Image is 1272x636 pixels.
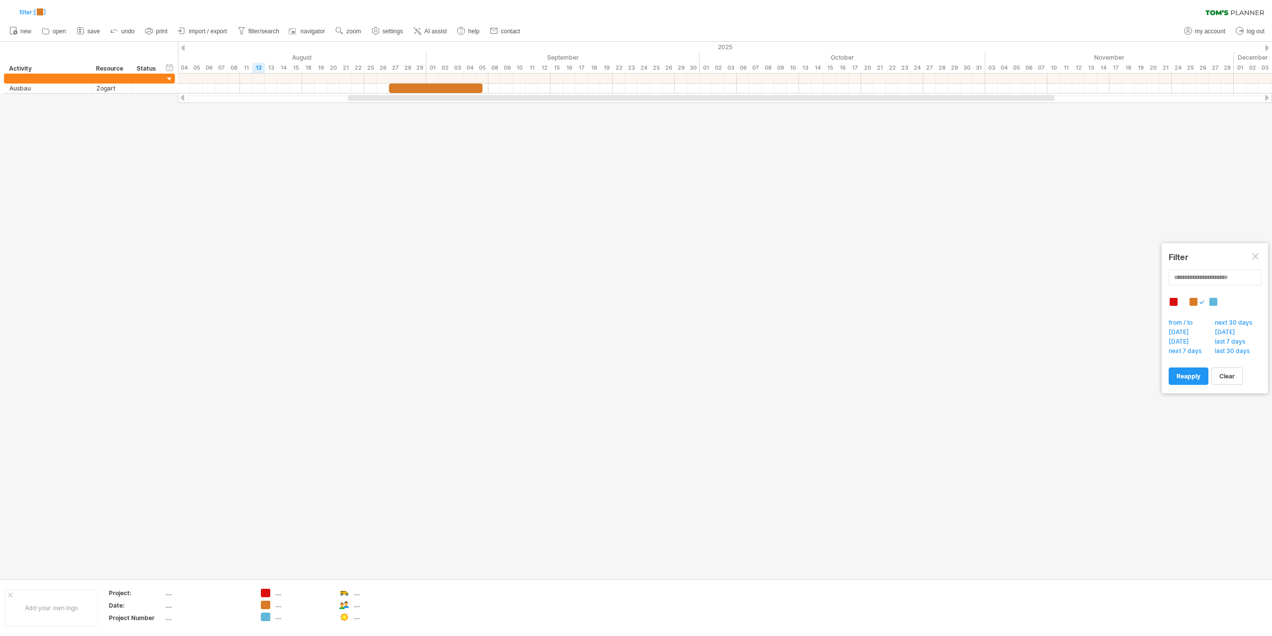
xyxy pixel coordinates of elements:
span: last 30 days [1213,347,1257,357]
span: filter/search [248,28,279,35]
div: Wednesday, 1 October 2025 [700,63,712,73]
div: Friday, 29 August 2025 [414,63,426,73]
div: Wednesday, 8 October 2025 [762,63,774,73]
div: Thursday, 13 November 2025 [1085,63,1097,73]
div: Tuesday, 12 August 2025 [252,63,265,73]
div: Monday, 15 September 2025 [551,63,563,73]
div: Thursday, 7 August 2025 [215,63,228,73]
div: October 2025 [700,52,985,63]
div: Tuesday, 14 October 2025 [811,63,824,73]
div: Wednesday, 17 September 2025 [575,63,588,73]
div: Thursday, 28 August 2025 [401,63,414,73]
div: Wednesday, 26 November 2025 [1196,63,1209,73]
div: Tuesday, 16 September 2025 [563,63,575,73]
div: .... [165,589,249,597]
div: September 2025 [426,52,700,63]
div: Friday, 14 November 2025 [1097,63,1110,73]
div: Tuesday, 18 November 2025 [1122,63,1134,73]
div: Friday, 19 September 2025 [600,63,613,73]
div: Monday, 13 October 2025 [799,63,811,73]
div: Monday, 18 August 2025 [302,63,315,73]
div: Thursday, 18 September 2025 [588,63,600,73]
a: filter/search [235,25,282,38]
div: .... [354,613,408,621]
div: Thursday, 16 October 2025 [836,63,849,73]
div: Friday, 7 November 2025 [1035,63,1047,73]
div: Wednesday, 5 November 2025 [1010,63,1023,73]
span: zoom [346,28,361,35]
div: Wednesday, 27 August 2025 [389,63,401,73]
div: Friday, 22 August 2025 [352,63,364,73]
div: Tuesday, 11 November 2025 [1060,63,1072,73]
div: Status [137,64,159,74]
div: Monday, 6 October 2025 [737,63,749,73]
div: Monday, 1 September 2025 [426,63,439,73]
div: Friday, 28 November 2025 [1221,63,1234,73]
div: Activity [9,64,85,74]
div: .... [165,614,249,622]
div: Monday, 27 October 2025 [923,63,936,73]
div: Tuesday, 30 September 2025 [687,63,700,73]
div: .... [354,601,408,609]
div: .... [275,589,329,597]
div: November 2025 [985,52,1234,63]
div: Monday, 29 September 2025 [675,63,687,73]
div: Thursday, 2 October 2025 [712,63,724,73]
span: import / export [189,28,227,35]
div: Monday, 20 October 2025 [861,63,874,73]
div: Wednesday, 3 September 2025 [451,63,464,73]
div: Monday, 4 August 2025 [178,63,190,73]
span: settings [383,28,403,35]
span: print [156,28,167,35]
a: log out [1233,25,1268,38]
div: Friday, 12 September 2025 [538,63,551,73]
div: Add your own logo [5,589,98,627]
div: Friday, 31 October 2025 [973,63,985,73]
div: Wednesday, 20 August 2025 [327,63,339,73]
div: Project Number [109,614,163,622]
a: new [7,25,34,38]
div: Wednesday, 22 October 2025 [886,63,898,73]
div: Friday, 5 September 2025 [476,63,488,73]
div: Tuesday, 2 September 2025 [439,63,451,73]
span: new [20,28,31,35]
span: undo [121,28,135,35]
div: Thursday, 25 September 2025 [650,63,662,73]
div: Ausbau [9,84,86,93]
span: clear [1219,372,1235,380]
span: navigator [301,28,325,35]
div: August 2025 [165,52,426,63]
div: Thursday, 14 August 2025 [277,63,290,73]
span: AI assist [424,28,447,35]
div: .... [165,601,249,610]
div: Tuesday, 2 December 2025 [1246,63,1259,73]
div: Monday, 8 September 2025 [488,63,501,73]
a: my account [1182,25,1228,38]
a: import / export [175,25,230,38]
div: Monday, 3 November 2025 [985,63,998,73]
span: [DATE] [1167,328,1196,338]
div: Project: [109,589,163,597]
span: [ ] [19,8,46,16]
div: Monday, 24 November 2025 [1172,63,1184,73]
a: clear [1211,367,1243,385]
div: Zogart [96,84,127,93]
div: Tuesday, 5 August 2025 [190,63,203,73]
a: settings [369,25,406,38]
span: [DATE] [1167,338,1196,348]
a: reapply [1169,367,1208,385]
div: Thursday, 11 September 2025 [526,63,538,73]
div: Monday, 10 November 2025 [1047,63,1060,73]
div: Wednesday, 13 August 2025 [265,63,277,73]
div: Tuesday, 23 September 2025 [625,63,637,73]
span: last 7 days [1213,338,1252,348]
div: Friday, 3 October 2025 [724,63,737,73]
div: .... [354,589,408,597]
div: Thursday, 9 October 2025 [774,63,787,73]
div: Wednesday, 24 September 2025 [637,63,650,73]
span: reapply [1177,372,1200,380]
div: Friday, 24 October 2025 [911,63,923,73]
div: Friday, 10 October 2025 [787,63,799,73]
a: save [74,25,103,38]
div: Tuesday, 4 November 2025 [998,63,1010,73]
